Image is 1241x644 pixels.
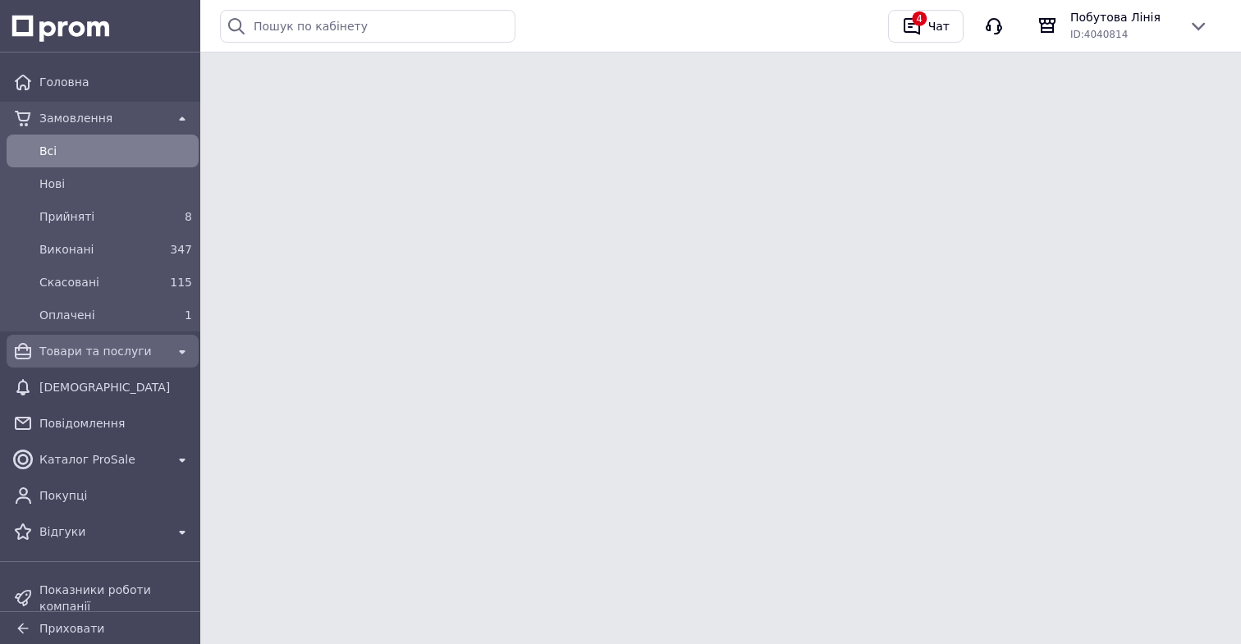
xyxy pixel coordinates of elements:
[1070,9,1175,25] span: Побутова Лінія
[925,14,953,39] div: Чат
[170,276,192,289] span: 115
[39,415,192,432] span: Повідомлення
[39,208,159,225] span: Прийняті
[888,10,964,43] button: 4Чат
[39,241,159,258] span: Виконані
[39,379,192,395] span: [DEMOGRAPHIC_DATA]
[39,487,192,504] span: Покупці
[185,308,192,322] span: 1
[39,274,159,290] span: Скасовані
[39,451,166,468] span: Каталог ProSale
[39,343,166,359] span: Товари та послуги
[220,10,515,43] input: Пошук по кабінету
[39,74,192,90] span: Головна
[39,582,192,614] span: Показники роботи компанії
[39,176,192,192] span: Нові
[170,243,192,256] span: 347
[39,143,192,159] span: Всi
[39,523,166,540] span: Відгуки
[39,622,104,635] span: Приховати
[39,307,159,323] span: Оплачені
[185,210,192,223] span: 8
[1070,29,1128,40] span: ID: 4040814
[39,110,166,126] span: Замовлення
